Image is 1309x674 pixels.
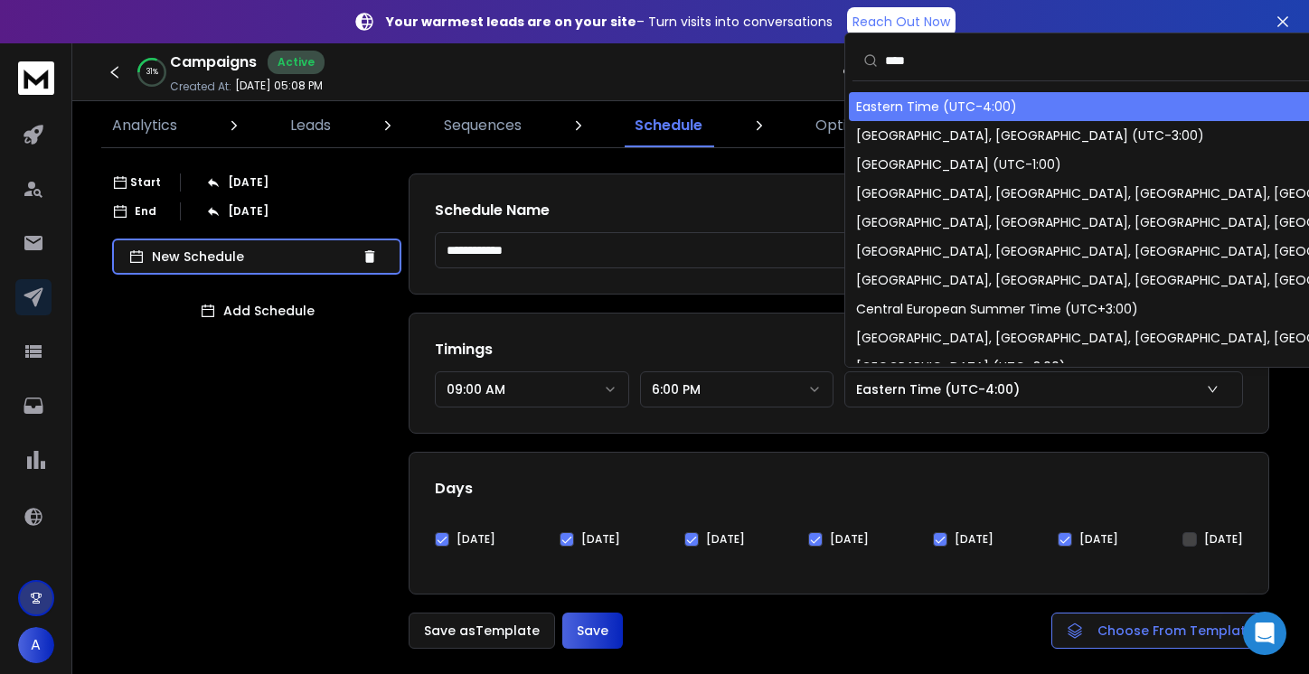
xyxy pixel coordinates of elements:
img: logo [18,61,54,95]
label: [DATE] [1204,532,1243,547]
div: [GEOGRAPHIC_DATA] (UTC+3:00) [856,358,1066,376]
label: [DATE] [1079,532,1118,547]
h1: Days [435,478,1243,500]
strong: Your warmest leads are on your site [386,13,636,31]
div: Eastern Time (UTC-4:00) [856,98,1017,116]
p: Schedule [635,115,702,136]
a: Sequences [433,104,532,147]
div: Central European Summer Time (UTC+3:00) [856,300,1138,318]
label: [DATE] [830,532,869,547]
button: A [18,627,54,663]
button: Save [562,613,623,649]
label: [DATE] [955,532,994,547]
button: Add Schedule [112,293,401,329]
p: Analytics [112,115,177,136]
p: Leads [290,115,331,136]
div: Active [268,51,325,74]
div: [GEOGRAPHIC_DATA], [GEOGRAPHIC_DATA] (UTC-3:00) [856,126,1204,145]
a: Options [805,104,882,147]
p: New Schedule [152,248,354,266]
a: Analytics [101,104,188,147]
p: Created At: [170,80,231,94]
h1: Schedule Name [435,200,1243,221]
p: – Turn visits into conversations [386,13,833,31]
label: [DATE] [581,532,620,547]
p: [DATE] [228,175,268,190]
p: End [135,204,156,219]
span: Choose From Template [1097,622,1254,640]
div: Open Intercom Messenger [1243,612,1286,655]
p: [DATE] [228,204,268,219]
p: Eastern Time (UTC-4:00) [856,380,1027,398]
p: Start [130,175,161,190]
p: 31 % [146,67,158,78]
div: [GEOGRAPHIC_DATA] (UTC-1:00) [856,155,1061,173]
button: 09:00 AM [435,371,629,407]
button: Choose From Template [1051,613,1269,649]
p: Reach Out Now [852,13,950,31]
p: Options [815,115,871,136]
a: Reach Out Now [847,7,956,36]
h1: Timings [435,339,1243,360]
label: [DATE] [706,532,745,547]
h1: Campaigns [170,51,257,73]
button: 6:00 PM [640,371,834,407]
button: Save asTemplate [409,613,555,649]
p: Sequences [444,115,522,136]
a: Schedule [624,104,713,147]
label: [DATE] [457,532,495,547]
p: [DATE] 05:08 PM [235,79,323,93]
a: Leads [279,104,342,147]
